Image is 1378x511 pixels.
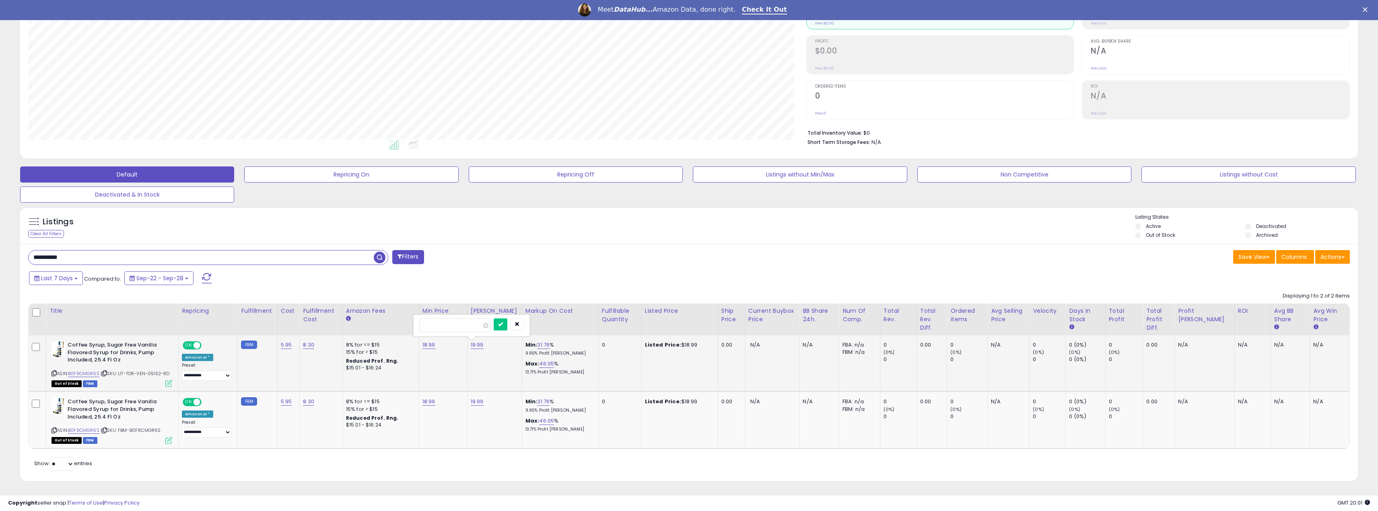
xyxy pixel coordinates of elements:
[104,499,140,507] a: Privacy Policy
[525,341,592,356] div: %
[34,460,92,467] span: Show: entries
[1069,349,1080,355] small: (0%)
[83,437,97,444] span: FBM
[1033,356,1065,363] div: 0
[950,413,987,420] div: 0
[346,349,413,356] div: 15% for > $15
[471,307,519,315] div: [PERSON_NAME]
[244,166,458,183] button: Repricing On
[68,427,99,434] a: B0F9CMGR6S
[1033,307,1062,315] div: Velocity
[525,307,595,315] div: Markup on Cost
[842,406,874,413] div: FBM: n/a
[1033,341,1065,349] div: 0
[991,341,1023,349] div: N/A
[346,415,399,421] b: Reduced Prof. Rng.
[346,357,399,364] b: Reduced Prof. Rng.
[1313,307,1346,324] div: Avg Win Price
[182,420,231,438] div: Preset:
[29,271,83,285] button: Last 7 Days
[20,166,234,183] button: Default
[422,398,435,406] a: 18.99
[525,427,592,432] p: 13.71% Profit [PERSON_NAME]
[1337,499,1370,507] span: 2025-10-7 20:01 GMT
[1256,223,1286,230] label: Deactivated
[1033,398,1065,405] div: 0
[815,21,834,26] small: Prev: $0.00
[183,399,194,406] span: ON
[1313,398,1343,405] div: N/A
[1146,223,1161,230] label: Active
[950,307,984,324] div: Ordered Items
[1069,406,1080,412] small: (0%)
[1363,7,1371,12] div: Close
[346,422,413,429] div: $15.01 - $16.24
[807,127,1344,137] li: $0
[950,398,987,405] div: 0
[1109,413,1143,420] div: 0
[183,342,194,349] span: ON
[525,369,592,375] p: 13.71% Profit [PERSON_NAME]
[1033,406,1044,412] small: (0%)
[721,341,739,349] div: 0.00
[815,111,826,116] small: Prev: 0
[645,341,712,349] div: $18.99
[281,307,297,315] div: Cost
[884,349,895,355] small: (0%)
[182,363,231,381] div: Preset:
[645,341,682,349] b: Listed Price:
[920,341,941,349] div: 0.00
[645,398,712,405] div: $18.99
[471,398,484,406] a: 19.99
[815,66,834,71] small: Prev: $0.00
[597,6,735,14] div: Meet Amazon Data, done right.
[602,341,635,349] div: 0
[51,398,172,443] div: ASIN:
[950,356,987,363] div: 0
[1135,213,1358,221] p: Listing States:
[1178,341,1228,349] div: N/A
[124,271,194,285] button: Sep-22 - Sep-28
[815,84,1074,89] span: Ordered Items
[1146,307,1171,332] div: Total Profit Diff.
[346,315,351,322] small: Amazon Fees.
[884,356,917,363] div: 0
[884,341,917,349] div: 0
[303,307,339,324] div: Fulfillment Cost
[917,166,1131,183] button: Non Competitive
[1069,324,1074,331] small: Days In Stock.
[991,307,1026,324] div: Avg Selling Price
[51,437,82,444] span: All listings that are currently out of stock and unavailable for purchase on Amazon
[1033,413,1065,420] div: 0
[83,380,97,387] span: FBM
[1069,413,1105,420] div: 0 (0%)
[614,6,653,13] i: DataHub...
[525,351,592,356] p: 9.95% Profit [PERSON_NAME]
[537,341,550,349] a: 31.76
[602,307,638,324] div: Fulfillable Quantity
[1233,250,1275,264] button: Save View
[469,166,683,183] button: Repricing Off
[1178,307,1231,324] div: Profit [PERSON_NAME]
[1109,406,1120,412] small: (0%)
[1109,307,1140,324] div: Total Profit
[525,398,592,413] div: %
[1091,39,1349,44] span: Avg. Buybox Share
[842,307,877,324] div: Num of Comp.
[1069,341,1105,349] div: 0 (0%)
[1146,398,1168,405] div: 0.00
[346,307,416,315] div: Amazon Fees
[645,398,682,405] b: Listed Price:
[815,39,1074,44] span: Profit
[1256,232,1278,238] label: Archived
[1091,111,1106,116] small: Prev: N/A
[346,406,413,413] div: 15% for > $15
[1091,21,1106,26] small: Prev: N/A
[1091,66,1106,71] small: Prev: N/A
[1274,341,1304,349] div: N/A
[750,398,760,405] span: N/A
[101,427,161,433] span: | SKU: FBM-B0F9CMGR6S
[101,370,170,377] span: | SKU: LIT-TOR-VEN-05152-RD
[950,406,962,412] small: (0%)
[1109,341,1143,349] div: 0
